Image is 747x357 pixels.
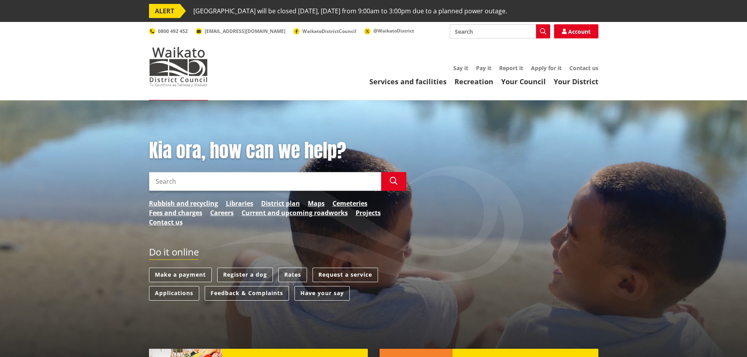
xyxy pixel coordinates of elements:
a: Say it [453,64,468,72]
a: Contact us [569,64,598,72]
a: Cemeteries [333,199,367,208]
a: Recreation [454,77,493,86]
h1: Kia ora, how can we help? [149,140,406,162]
img: Waikato District Council - Te Kaunihera aa Takiwaa o Waikato [149,47,208,86]
input: Search input [149,172,381,191]
h2: Do it online [149,246,199,260]
span: [GEOGRAPHIC_DATA] will be closed [DATE], [DATE] from 9:00am to 3:00pm due to a planned power outage. [193,4,507,18]
span: @WaikatoDistrict [373,27,414,34]
a: Account [554,24,598,38]
a: Contact us [149,217,183,227]
a: Rates [278,268,307,282]
a: Maps [308,199,325,208]
a: Services and facilities [369,77,447,86]
a: Have your say [294,286,350,301]
a: [EMAIL_ADDRESS][DOMAIN_NAME] [196,28,285,34]
a: District plan [261,199,300,208]
a: Projects [356,208,381,217]
a: Applications [149,286,199,301]
a: @WaikatoDistrict [364,27,414,34]
span: 0800 492 452 [158,28,188,34]
a: Libraries [226,199,253,208]
input: Search input [450,24,550,38]
a: Request a service [313,268,378,282]
a: Apply for it [531,64,562,72]
a: 0800 492 452 [149,28,188,34]
a: Careers [210,208,234,217]
a: Pay it [476,64,491,72]
a: Register a dog [217,268,273,282]
span: WaikatoDistrictCouncil [302,28,356,34]
a: Your District [554,77,598,86]
a: Your Council [501,77,546,86]
a: Make a payment [149,268,212,282]
a: Feedback & Complaints [205,286,289,301]
span: [EMAIL_ADDRESS][DOMAIN_NAME] [205,28,285,34]
a: WaikatoDistrictCouncil [293,28,356,34]
span: ALERT [149,4,180,18]
a: Current and upcoming roadworks [242,208,348,217]
a: Report it [499,64,523,72]
a: Fees and charges [149,208,202,217]
a: Rubbish and recycling [149,199,218,208]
